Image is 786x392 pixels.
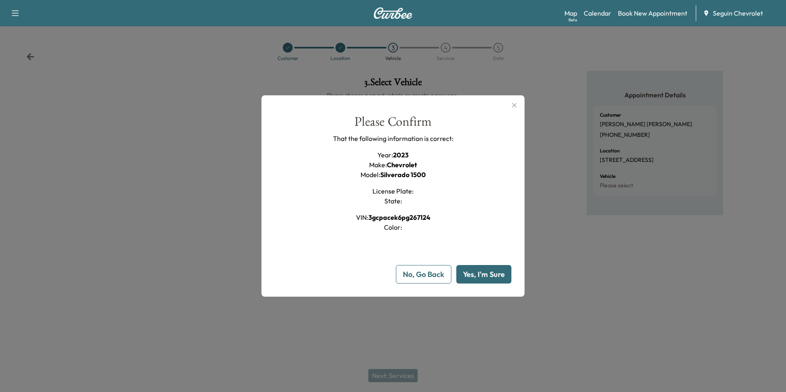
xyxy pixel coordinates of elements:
span: 2023 [393,151,409,159]
h1: VIN : [356,212,430,222]
p: That the following information is correct: [333,134,453,143]
div: Beta [569,17,577,23]
button: No, Go Back [396,265,451,284]
a: Calendar [584,8,611,18]
span: Chevrolet [387,161,417,169]
h1: Make : [369,160,417,170]
span: 3gcpacek6pg267124 [368,213,430,221]
h1: Year : [377,150,409,160]
h1: Color : [384,222,402,232]
h1: State : [384,196,402,206]
span: Silverado 1500 [380,171,426,179]
div: Please Confirm [354,115,432,134]
h1: License Plate : [372,186,414,196]
h1: Model : [361,170,426,180]
img: Curbee Logo [373,7,413,19]
a: MapBeta [564,8,577,18]
span: Seguin Chevrolet [713,8,763,18]
a: Book New Appointment [618,8,687,18]
button: Yes, I'm Sure [456,265,511,284]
